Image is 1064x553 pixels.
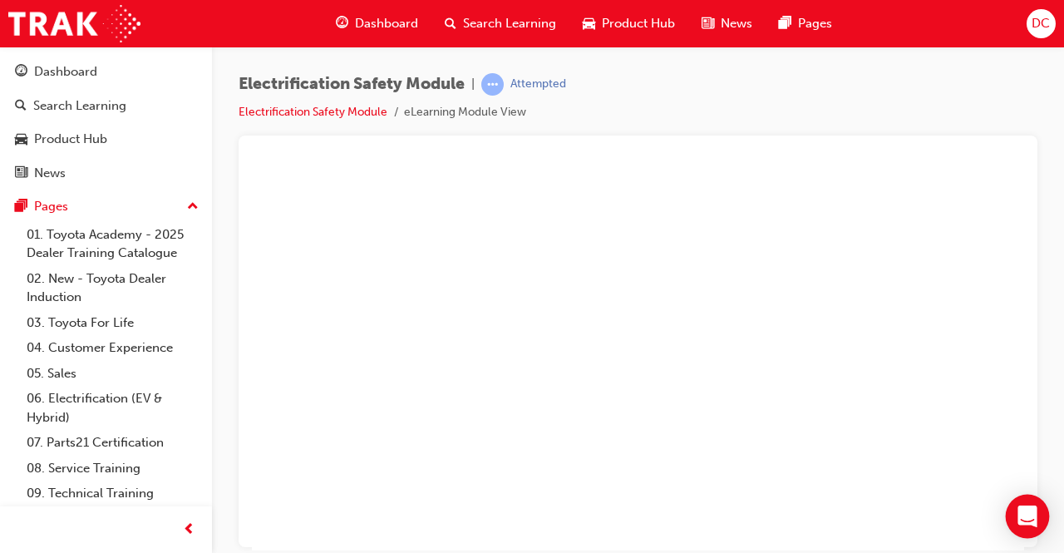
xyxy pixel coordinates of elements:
a: Product Hub [7,124,205,155]
a: 03. Toyota For Life [20,310,205,336]
a: 02. New - Toyota Dealer Induction [20,266,205,310]
span: News [721,14,752,33]
button: DashboardSearch LearningProduct HubNews [7,53,205,191]
a: news-iconNews [688,7,766,41]
div: Product Hub [34,130,107,149]
span: car-icon [15,132,27,147]
span: Dashboard [355,14,418,33]
span: Electrification Safety Module [239,75,465,94]
a: Dashboard [7,57,205,87]
span: Pages [798,14,832,33]
div: Open Intercom Messenger [1006,495,1050,539]
span: DC [1032,14,1050,33]
span: search-icon [15,99,27,114]
a: 04. Customer Experience [20,335,205,361]
a: 07. Parts21 Certification [20,430,205,456]
a: Search Learning [7,91,205,121]
a: pages-iconPages [766,7,845,41]
a: 06. Electrification (EV & Hybrid) [20,386,205,430]
li: eLearning Module View [404,103,526,122]
a: 09. Technical Training [20,481,205,506]
div: News [34,164,66,183]
div: Pages [34,197,68,216]
a: guage-iconDashboard [323,7,431,41]
span: prev-icon [183,520,195,541]
button: DC [1027,9,1056,38]
div: Attempted [510,77,566,92]
div: Dashboard [34,62,97,81]
span: Search Learning [463,14,556,33]
span: guage-icon [15,65,27,80]
span: pages-icon [15,200,27,215]
span: search-icon [445,13,456,34]
a: search-iconSearch Learning [431,7,569,41]
a: car-iconProduct Hub [569,7,688,41]
button: Pages [7,191,205,222]
a: 08. Service Training [20,456,205,481]
a: News [7,158,205,189]
div: Search Learning [33,96,126,116]
span: car-icon [583,13,595,34]
img: Trak [8,5,140,42]
a: 05. Sales [20,361,205,387]
a: Electrification Safety Module [239,105,387,119]
span: pages-icon [779,13,791,34]
span: guage-icon [336,13,348,34]
span: news-icon [702,13,714,34]
span: up-icon [187,196,199,218]
span: learningRecordVerb_ATTEMPT-icon [481,73,504,96]
span: Product Hub [602,14,675,33]
a: 01. Toyota Academy - 2025 Dealer Training Catalogue [20,222,205,266]
span: | [471,75,475,94]
span: news-icon [15,166,27,181]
